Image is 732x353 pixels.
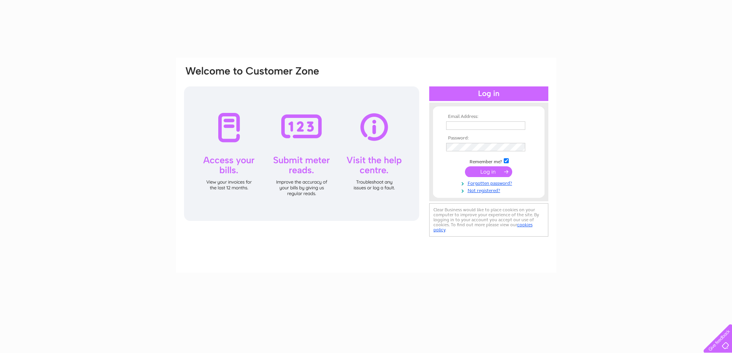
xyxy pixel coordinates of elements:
[446,186,533,194] a: Not registered?
[465,166,512,177] input: Submit
[446,179,533,186] a: Forgotten password?
[429,203,548,237] div: Clear Business would like to place cookies on your computer to improve your experience of the sit...
[444,114,533,119] th: Email Address:
[433,222,533,232] a: cookies policy
[444,157,533,165] td: Remember me?
[444,136,533,141] th: Password:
